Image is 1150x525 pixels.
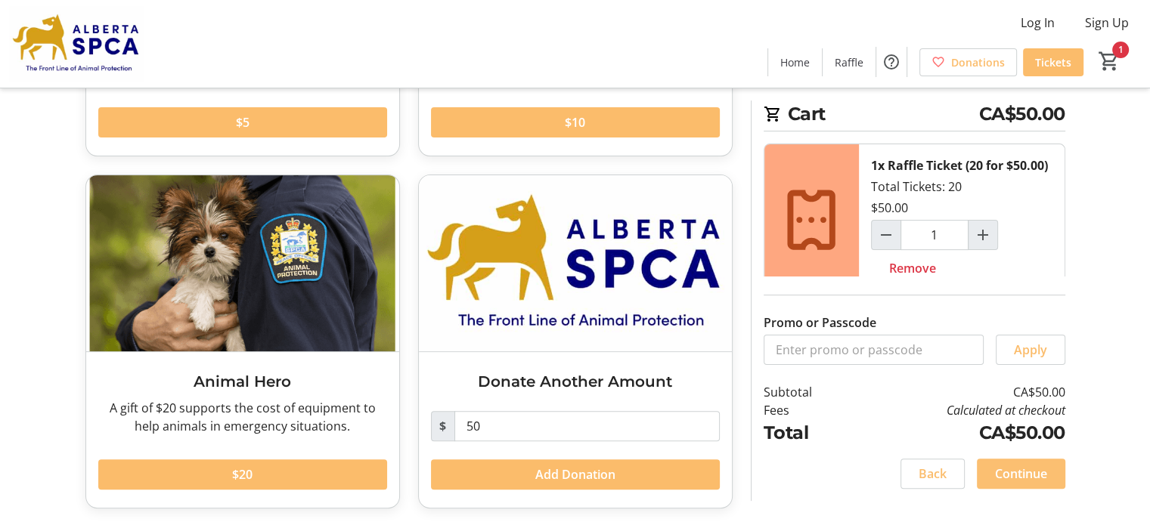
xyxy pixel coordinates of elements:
img: Donate Another Amount [419,175,732,351]
a: Tickets [1023,48,1083,76]
button: Continue [977,459,1065,489]
div: Total Tickets: 20 [859,144,1065,295]
a: Donations [919,48,1017,76]
td: CA$50.00 [851,383,1065,401]
span: Add Donation [535,465,615,483]
a: Home [768,48,822,76]
div: 1x Raffle Ticket (20 for $50.00) [871,156,1048,174]
span: $10 [565,113,585,131]
input: Raffle Ticket (20 for $50.00) Quantity [900,220,969,250]
img: Alberta SPCA's Logo [9,6,144,82]
span: Apply [1014,341,1047,359]
span: $5 [236,113,250,131]
button: Add Donation [431,459,720,489]
span: Remove [889,259,936,277]
td: Calculated at checkout [851,401,1065,419]
span: Continue [995,465,1047,483]
button: $10 [431,107,720,137]
span: CA$50.00 [979,100,1065,128]
input: Enter promo or passcode [764,335,984,365]
button: Log In [1009,11,1067,35]
td: Total [764,419,851,446]
a: Raffle [823,48,876,76]
button: Cart [1096,48,1123,75]
button: Help [876,47,907,77]
span: Log In [1021,14,1055,32]
h3: Animal Hero [98,370,387,393]
td: Subtotal [764,383,851,401]
span: Home [780,54,810,70]
span: Raffle [835,54,863,70]
h3: Donate Another Amount [431,370,720,393]
label: Promo or Passcode [764,313,876,332]
td: CA$50.00 [851,419,1065,446]
button: $20 [98,459,387,489]
span: Donations [951,54,1005,70]
button: $5 [98,107,387,137]
button: Decrement by one [872,221,900,249]
button: Back [900,459,965,489]
button: Increment by one [969,221,997,249]
td: Fees [764,401,851,419]
span: Tickets [1035,54,1071,70]
span: $ [431,411,455,441]
img: Animal Hero [86,175,399,351]
div: $50.00 [871,199,908,217]
input: Donation Amount [454,411,720,441]
button: Remove [871,253,954,283]
h2: Cart [764,100,1065,131]
span: $20 [232,465,253,483]
span: Back [919,465,947,483]
button: Sign Up [1073,11,1141,35]
button: Apply [996,335,1065,365]
span: Sign Up [1085,14,1129,32]
div: A gift of $20 supports the cost of equipment to help animals in emergency situations. [98,399,387,435]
